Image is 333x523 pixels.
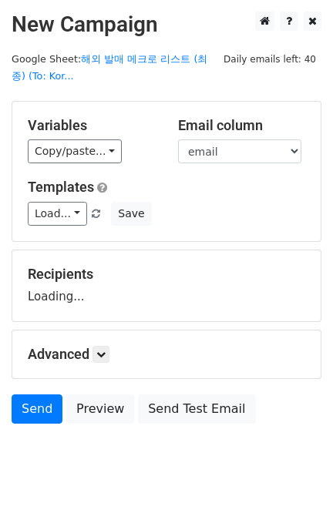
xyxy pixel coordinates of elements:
[28,266,305,283] h5: Recipients
[28,117,155,134] h5: Variables
[28,139,122,163] a: Copy/paste...
[12,12,321,38] h2: New Campaign
[28,179,94,195] a: Templates
[218,51,321,68] span: Daily emails left: 40
[28,266,305,306] div: Loading...
[12,53,207,82] a: 해외 발매 메크로 리스트 (최종) (To: Kor...
[12,53,207,82] small: Google Sheet:
[28,346,305,363] h5: Advanced
[178,117,305,134] h5: Email column
[66,394,134,424] a: Preview
[28,202,87,226] a: Load...
[111,202,151,226] button: Save
[12,394,62,424] a: Send
[218,53,321,65] a: Daily emails left: 40
[138,394,255,424] a: Send Test Email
